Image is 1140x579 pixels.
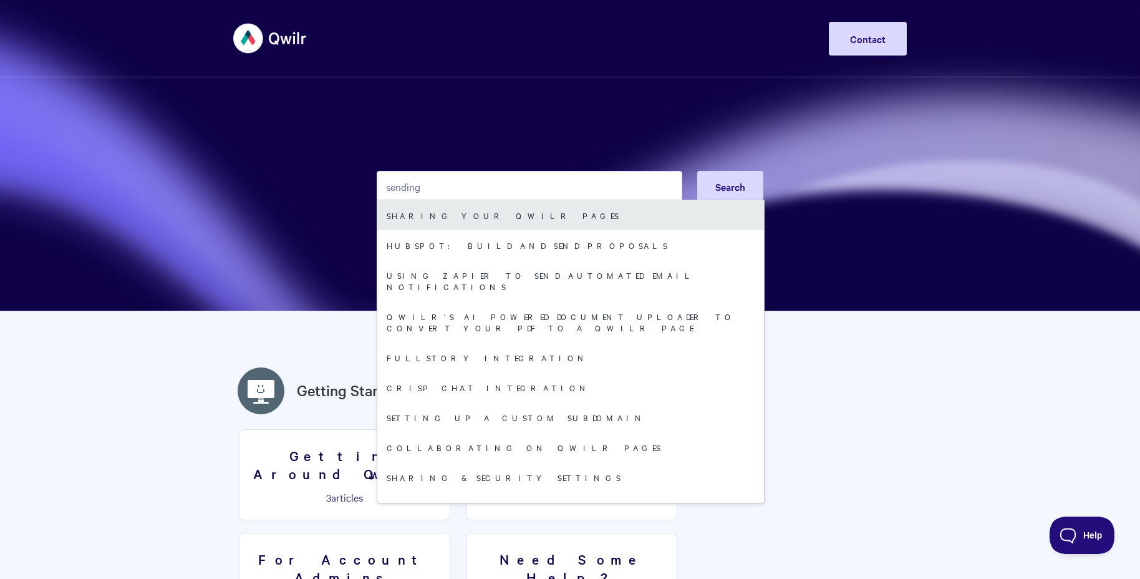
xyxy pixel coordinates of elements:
[297,379,400,402] a: Getting Started
[377,432,764,462] a: Collaborating on Qwilr Pages
[377,343,764,372] a: FullStory Integration
[377,301,764,343] a: Qwilr's AI Powered Document Uploader to Convert your PDF to a Qwilr Page
[239,429,450,520] a: Getting Around Qwilr 3articles
[715,180,745,193] span: Search
[377,260,764,301] a: Using Zapier to send automated email notifications
[377,402,764,432] a: Setting up a Custom Subdomain
[247,492,442,503] p: articles
[247,447,442,482] h3: Getting Around Qwilr
[829,22,907,56] a: Contact
[377,372,764,402] a: Crisp Chat Integration
[377,200,764,230] a: Sharing your Qwilr Pages
[697,171,763,202] button: Search
[377,171,682,202] input: Search the knowledge base
[326,490,331,504] span: 3
[377,462,764,492] a: Sharing & Security Settings
[233,15,307,62] img: Qwilr Help Center
[1050,517,1115,554] iframe: Toggle Customer Support
[377,230,764,260] a: HubSpot: Build and Send Proposals
[377,492,764,533] a: FAQ: Can I reset the Collaborator preview link?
